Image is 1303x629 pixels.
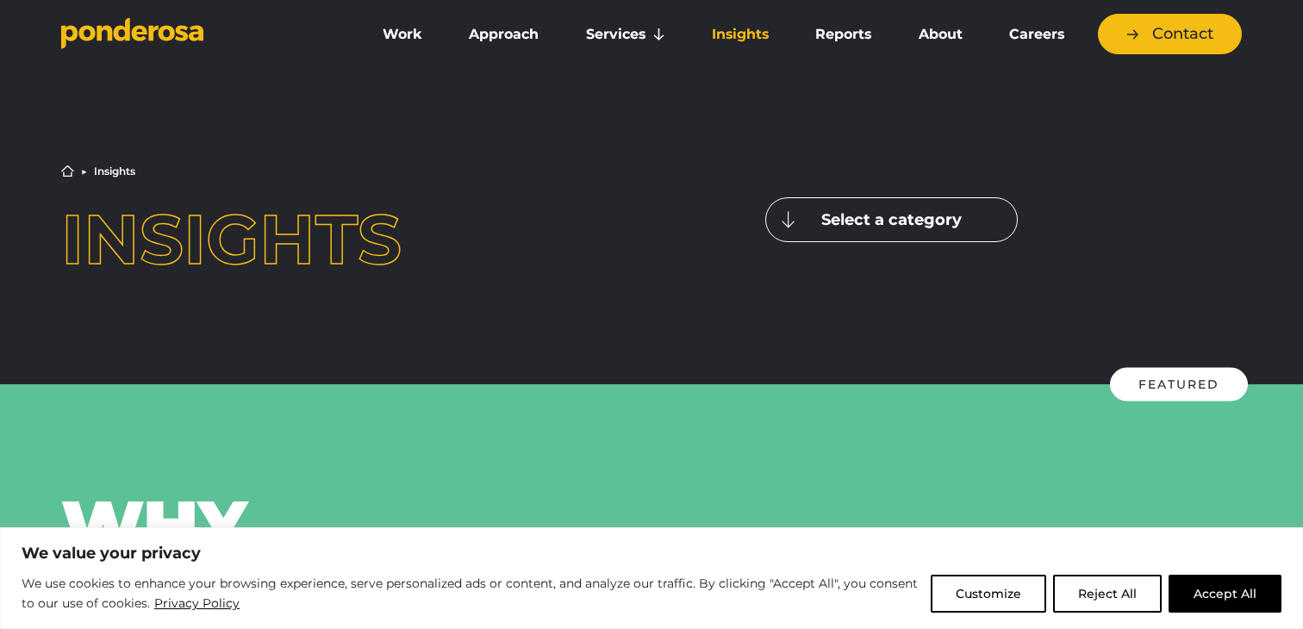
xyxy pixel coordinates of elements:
[566,16,685,53] a: Services
[795,16,891,53] a: Reports
[61,17,337,52] a: Go to homepage
[1053,575,1162,613] button: Reject All
[81,166,87,177] li: ▶︎
[898,16,982,53] a: About
[1110,368,1248,402] div: Featured
[931,575,1046,613] button: Customize
[22,543,1281,564] p: We value your privacy
[1169,575,1281,613] button: Accept All
[363,16,442,53] a: Work
[989,16,1084,53] a: Careers
[692,16,789,53] a: Insights
[61,165,74,177] a: Home
[61,197,402,281] span: Insights
[153,593,240,613] a: Privacy Policy
[22,574,918,614] p: We use cookies to enhance your browsing experience, serve personalized ads or content, and analyz...
[94,166,135,177] li: Insights
[449,16,558,53] a: Approach
[765,197,1018,242] button: Select a category
[1098,14,1242,54] a: Contact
